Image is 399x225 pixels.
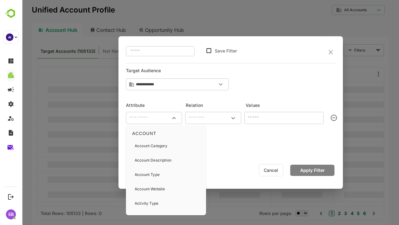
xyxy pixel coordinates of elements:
div: EB [6,209,16,219]
img: BambooboxLogoMark.f1c84d78b4c51b1a7b5f700c9845e183.svg [3,7,19,19]
button: close [305,49,313,55]
p: Airtel Segments [113,215,142,221]
h6: Values [224,102,314,109]
button: Cancel [237,164,262,176]
div: AI [6,33,13,41]
button: Apply Filter [268,165,313,176]
p: Account Category [113,143,146,149]
button: clear [305,110,320,125]
p: Account Type [113,172,138,177]
h6: Relation [164,102,220,109]
p: Account Website [113,186,143,192]
button: Logout [7,192,15,201]
button: Open [207,114,216,122]
label: Save Filter [193,48,215,53]
h6: Attribute [104,102,160,109]
button: Open [195,80,203,89]
p: Activity Type [113,201,137,206]
h6: Target Audience [104,68,160,76]
ag: ACCOUNT [107,131,134,136]
p: Account Description [113,157,150,163]
button: Close [148,114,156,122]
